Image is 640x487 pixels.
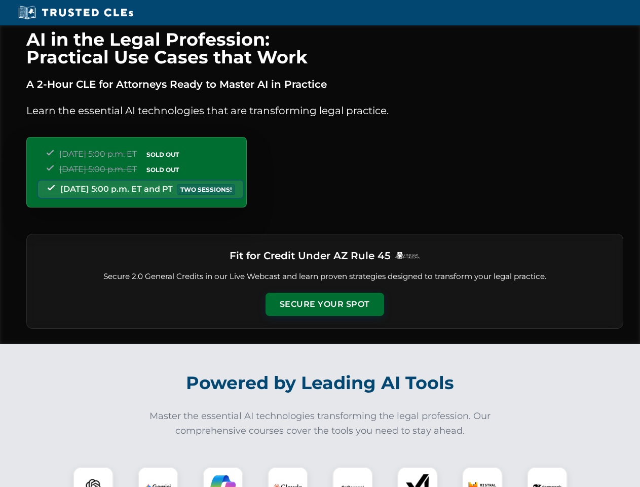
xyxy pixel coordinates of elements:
[26,102,623,119] p: Learn the essential AI technologies that are transforming legal practice.
[26,76,623,92] p: A 2-Hour CLE for Attorneys Ready to Master AI in Practice
[59,149,137,159] span: [DATE] 5:00 p.m. ET
[26,30,623,66] h1: AI in the Legal Profession: Practical Use Cases that Work
[395,252,420,259] img: Logo
[40,365,601,401] h2: Powered by Leading AI Tools
[143,164,182,175] span: SOLD OUT
[266,293,384,316] button: Secure Your Spot
[143,149,182,160] span: SOLD OUT
[230,247,391,265] h3: Fit for Credit Under AZ Rule 45
[15,5,136,20] img: Trusted CLEs
[39,271,611,283] p: Secure 2.0 General Credits in our Live Webcast and learn proven strategies designed to transform ...
[59,164,137,174] span: [DATE] 5:00 p.m. ET
[143,409,498,438] p: Master the essential AI technologies transforming the legal profession. Our comprehensive courses...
